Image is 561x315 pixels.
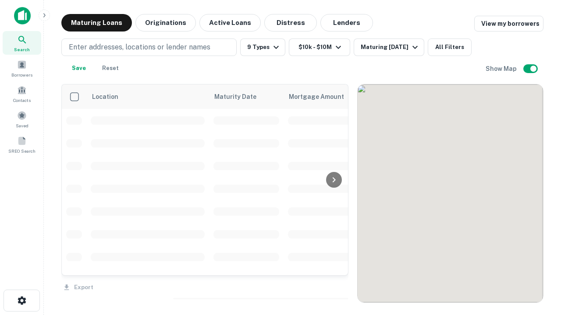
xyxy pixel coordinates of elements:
th: Maturity Date [209,84,284,109]
span: Maturity Date [214,91,268,102]
button: Enter addresses, locations or lender names [61,38,237,56]
button: Active Loans [199,14,261,31]
button: Reset [96,59,124,77]
h6: Show Map [486,64,518,73]
span: Contacts [13,97,31,104]
a: SREO Search [3,133,41,156]
p: Enter addresses, locations or lender names [69,42,210,52]
th: Mortgage Amount [284,84,380,109]
a: Saved [3,107,41,131]
button: All Filters [428,38,472,56]
a: Contacts [3,82,41,105]
span: Saved [16,122,28,129]
button: Maturing [DATE] [354,38,424,56]
div: 0 0 [358,84,543,302]
a: Borrowers [3,56,41,80]
button: Originations [135,14,196,31]
span: SREO Search [8,147,36,154]
button: Distress [264,14,317,31]
img: capitalize-icon.png [14,7,31,24]
span: Mortgage Amount [289,91,355,102]
button: $10k - $10M [289,38,350,56]
span: Search [14,46,30,53]
th: Location [86,84,209,109]
iframe: Chat Widget [517,217,561,259]
a: Search [3,31,41,55]
a: View my borrowers [474,16,543,31]
div: Maturing [DATE] [361,42,420,52]
span: Location [92,91,118,102]
button: Maturing Loans [61,14,132,31]
span: Borrowers [11,71,32,78]
button: Lenders [320,14,373,31]
button: Save your search to get updates of matches that match your search criteria. [65,59,93,77]
button: 9 Types [240,38,285,56]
